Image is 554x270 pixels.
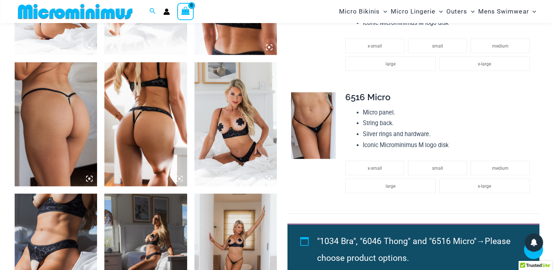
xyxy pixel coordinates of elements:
[149,7,156,16] a: Search icon link
[177,3,194,20] a: View Shopping Cart, empty
[386,184,395,189] span: large
[467,2,475,21] span: Menu Toggle
[368,166,382,171] span: x-small
[471,38,529,53] li: medium
[391,2,435,21] span: Micro Lingerie
[408,161,467,175] li: small
[432,44,443,49] span: small
[345,179,436,193] li: large
[445,2,476,21] a: OutersMenu ToggleMenu Toggle
[476,2,538,21] a: Mens SwimwearMenu ToggleMenu Toggle
[439,56,530,71] li: x-large
[163,8,170,15] a: Account icon link
[492,44,509,49] span: medium
[389,2,445,21] a: Micro LingerieMenu ToggleMenu Toggle
[339,2,380,21] span: Micro Bikinis
[368,44,382,49] span: x-small
[345,56,436,71] li: large
[363,118,533,129] li: String back.
[317,236,476,246] span: "1034 Bra", "6046 Thong" and "6516 Micro"
[478,184,491,189] span: x-large
[104,62,187,186] img: Nights Fall Silver Leopard 1036 Bra 6046 Thong
[336,1,539,22] nav: Site Navigation
[439,179,530,193] li: x-large
[345,92,390,102] span: 6516 Micro
[194,62,277,186] img: Nights Fall Silver Leopard 1036 Bra 6046 Thong
[345,38,404,53] li: x-small
[446,2,467,21] span: Outers
[363,129,533,140] li: Silver rings and hardware.
[291,92,335,159] img: Nights Fall Silver Leopard 6516 Micro
[15,3,135,20] img: MM SHOP LOGO FLAT
[478,2,529,21] span: Mens Swimwear
[432,166,443,171] span: small
[478,61,491,67] span: x-large
[529,2,536,21] span: Menu Toggle
[492,166,509,171] span: medium
[363,140,533,151] li: Iconic Microminimus M logo disk
[363,18,533,29] li: Iconic Microminimus M logo disk
[380,2,387,21] span: Menu Toggle
[317,233,523,267] li: →
[408,38,467,53] li: small
[15,62,97,186] img: Nights Fall Silver Leopard 6516 Micro
[363,107,533,118] li: Micro panel.
[337,2,389,21] a: Micro BikinisMenu ToggleMenu Toggle
[435,2,443,21] span: Menu Toggle
[471,161,529,175] li: medium
[345,161,404,175] li: x-small
[386,61,395,67] span: large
